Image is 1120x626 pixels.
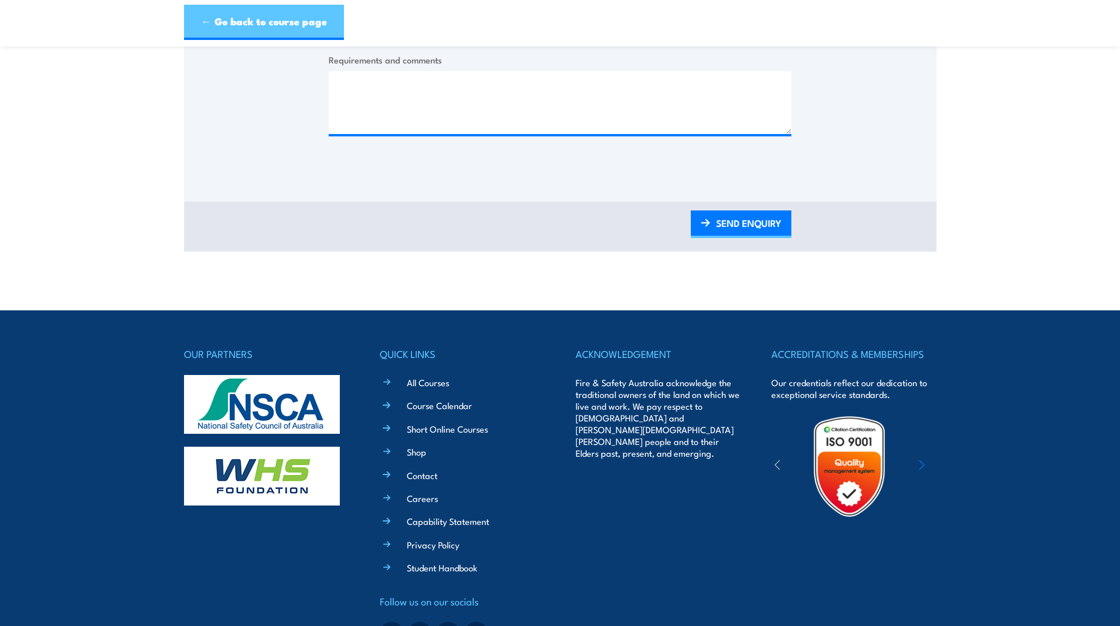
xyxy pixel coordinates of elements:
[901,446,1004,487] img: ewpa-logo
[407,399,472,411] a: Course Calendar
[407,376,449,389] a: All Courses
[407,538,459,551] a: Privacy Policy
[576,377,740,459] p: Fire & Safety Australia acknowledge the traditional owners of the land on which we live and work....
[407,423,488,435] a: Short Online Courses
[771,377,936,400] p: Our credentials reflect our dedication to exceptional service standards.
[798,415,901,518] img: Untitled design (19)
[407,515,489,527] a: Capability Statement
[380,346,544,362] h4: QUICK LINKS
[407,446,426,458] a: Shop
[329,53,791,66] label: Requirements and comments
[691,210,791,238] a: SEND ENQUIRY
[184,346,349,362] h4: OUR PARTNERS
[407,492,438,504] a: Careers
[407,561,477,574] a: Student Handbook
[407,469,437,481] a: Contact
[184,5,344,40] a: ← Go back to course page
[184,375,340,434] img: nsca-logo-footer
[771,346,936,362] h4: ACCREDITATIONS & MEMBERSHIPS
[576,346,740,362] h4: ACKNOWLEDGEMENT
[380,593,544,610] h4: Follow us on our socials
[184,447,340,506] img: whs-logo-footer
